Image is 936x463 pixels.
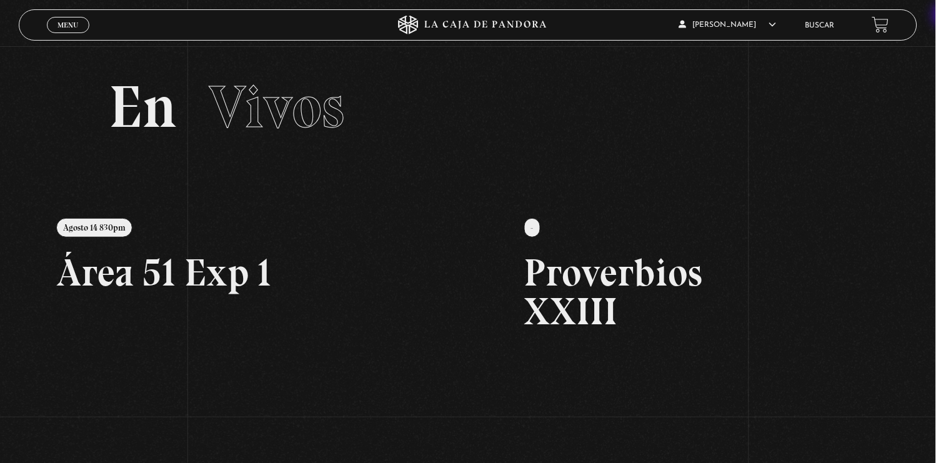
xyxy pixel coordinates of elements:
[679,21,777,29] span: [PERSON_NAME]
[109,77,828,137] h2: En
[209,71,345,142] span: Vivos
[54,32,83,41] span: Cerrar
[57,21,78,29] span: Menu
[872,16,889,33] a: View your shopping cart
[805,22,835,29] a: Buscar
